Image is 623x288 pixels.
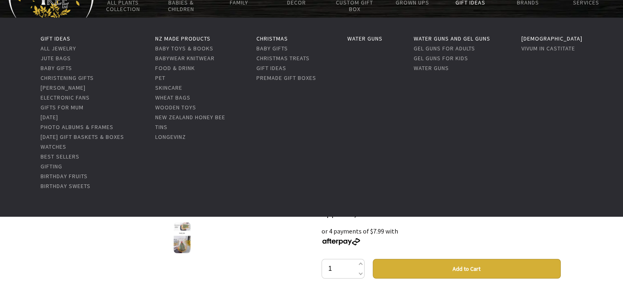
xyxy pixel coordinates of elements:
div: or 4 payments of $7.99 with [322,226,561,246]
a: Birthday Fruits [41,172,88,180]
a: Tins [155,123,168,131]
img: Afterpay [322,238,361,245]
a: Premade Gift Boxes [256,74,316,82]
a: Gift Ideas [41,35,70,42]
a: Baby Toys & Books [155,45,213,52]
a: Christmas Treats [256,54,310,62]
a: Wheat Bags [155,94,190,101]
a: [DEMOGRAPHIC_DATA] [521,35,582,42]
a: Gifts For Mum [41,104,84,111]
a: Gel Guns For Kids [414,54,468,62]
a: Babywear Knitwear [155,54,215,62]
a: Water Guns [347,35,383,42]
a: Gift Ideas [256,64,286,72]
a: Water Guns [414,64,449,72]
a: Pet [155,74,165,82]
a: Christmas [256,35,288,42]
a: Baby Gifts [41,64,72,72]
a: Jute Bags [41,54,71,62]
a: [DATE] Gift Baskets & Boxes [41,133,124,141]
a: LongeviNZ [155,133,186,141]
a: Photo Albums & Frames [41,123,113,131]
a: Food & Drink [155,64,195,72]
a: Wooden Toys [155,104,196,111]
a: Gifting [41,163,62,170]
a: [DATE] [41,113,58,121]
button: Add to Cart [373,259,561,279]
img: Christmas Tree Cups Heat Resistant Double Layer Flowing Sequins Christmas Cup Household Handwork ... [174,222,190,253]
div: $31.95 5,299.58₨ [322,196,561,218]
a: Electronic Fans [41,94,90,101]
a: [PERSON_NAME] [41,84,86,91]
a: New Zealand Honey Bee [155,113,225,121]
a: All Jewelry [41,45,76,52]
a: Water Guns and Gel Guns [414,35,490,42]
a: Watches [41,143,66,150]
a: Best Sellers [41,153,79,160]
a: NZ Made Products [155,35,211,42]
a: Skincare [155,84,182,91]
a: Baby Gifts [256,45,288,52]
a: Vivum in Castitate [521,45,575,52]
a: Christening Gifts [41,74,94,82]
a: Birthday Sweets [41,182,91,190]
a: Gel Guns For Adults [414,45,475,52]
